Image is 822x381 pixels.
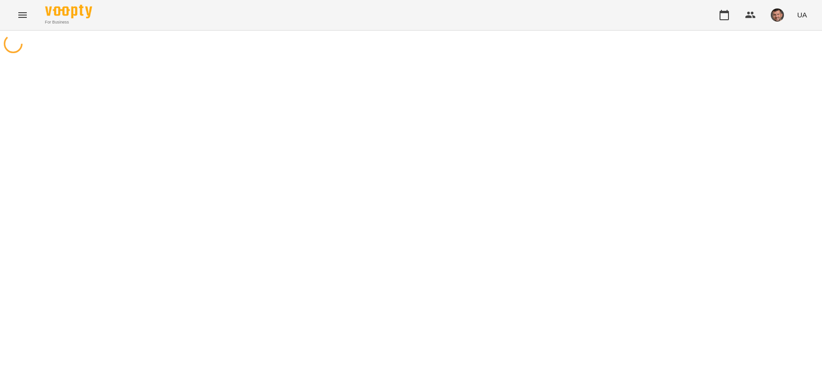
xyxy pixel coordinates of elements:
img: 75717b8e963fcd04a603066fed3de194.png [771,8,784,22]
img: Voopty Logo [45,5,92,18]
button: UA [793,6,811,24]
span: UA [797,10,807,20]
button: Menu [11,4,34,26]
span: For Business [45,19,92,25]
